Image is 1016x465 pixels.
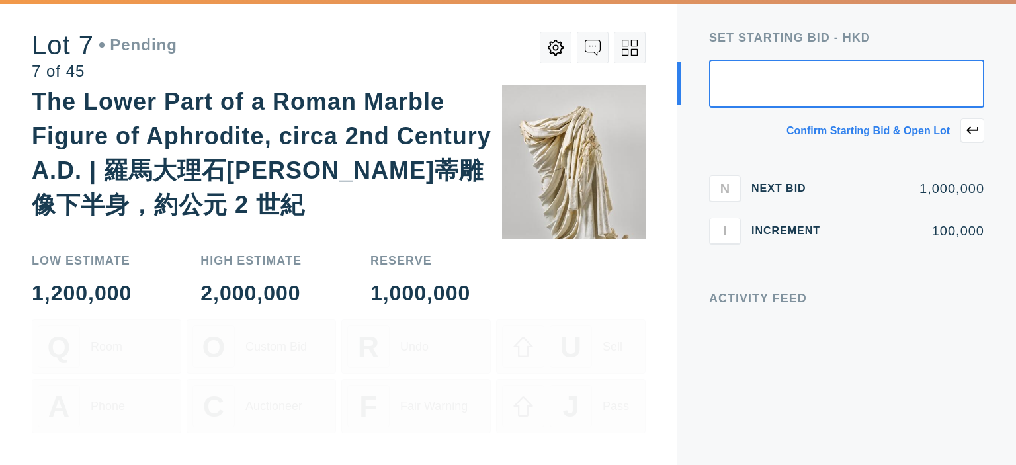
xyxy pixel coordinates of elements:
div: 1,000,000 [841,182,984,195]
div: 1,000,000 [370,282,470,304]
div: Reserve [370,255,470,267]
div: Confirm starting bid & open lot [786,126,950,136]
div: Low Estimate [32,255,132,267]
div: 7 of 45 [32,63,177,79]
span: N [720,181,730,196]
div: Next Bid [751,183,831,194]
div: Set Starting bid - HKD [709,32,984,44]
div: Increment [751,226,831,236]
div: 1,200,000 [32,282,132,304]
div: The Lower Part of a Roman Marble Figure of Aphrodite, circa 2nd Century A.D. | 羅馬大理石[PERSON_NAME]... [32,88,491,218]
button: N [709,175,741,202]
button: I [709,218,741,244]
div: 2,000,000 [200,282,302,304]
div: Activity Feed [709,292,984,304]
div: Lot 7 [32,32,177,58]
div: Pending [99,37,177,53]
span: I [723,223,727,238]
div: High Estimate [200,255,302,267]
div: 100,000 [841,224,984,237]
